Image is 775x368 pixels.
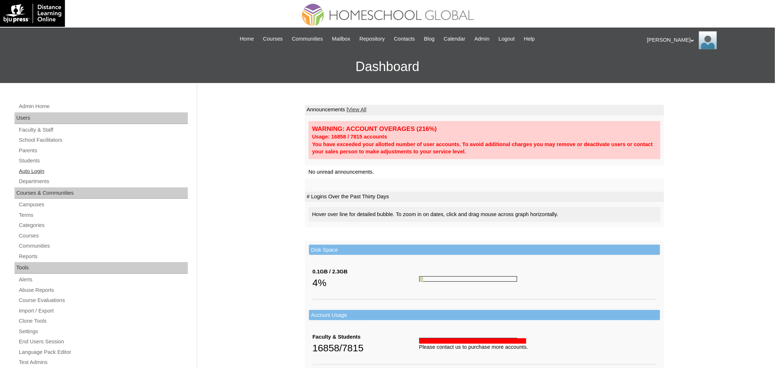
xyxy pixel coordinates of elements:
[329,35,354,43] a: Mailbox
[309,207,660,222] div: Hover over line for detailed bubble. To zoom in on dates, click and drag mouse across graph horiz...
[292,35,323,43] span: Communities
[313,268,419,276] div: 0.1GB / 2.3GB
[524,35,535,43] span: Help
[18,146,188,155] a: Parents
[647,31,768,49] div: [PERSON_NAME]
[18,241,188,251] a: Communities
[18,177,188,186] a: Departments
[18,337,188,346] a: End Users Session
[15,187,188,199] div: Courses & Communities
[309,245,660,255] td: Disk Space
[495,35,519,43] a: Logout
[499,35,515,43] span: Logout
[18,252,188,261] a: Reports
[263,35,283,43] span: Courses
[309,310,660,321] td: Account Usage
[440,35,469,43] a: Calendar
[259,35,286,43] a: Courses
[420,35,438,43] a: Blog
[305,165,664,179] td: No unread announcements.
[424,35,434,43] span: Blog
[305,105,664,115] td: Announcements |
[312,134,387,140] strong: Usage: 16858 / 7815 accounts
[313,333,419,341] div: Faculty & Students
[18,286,188,295] a: Abuse Reports
[419,343,656,351] div: Please contact us to purchase more accounts.
[18,136,188,145] a: School Facilitators
[18,221,188,230] a: Categories
[18,167,188,176] a: Auto Login
[312,125,657,133] div: WARNING: ACCOUNT OVERAGES (216%)
[18,275,188,284] a: Alerts
[18,102,188,111] a: Admin Home
[4,4,61,23] img: logo-white.png
[313,341,419,355] div: 16858/7815
[4,50,771,83] h3: Dashboard
[18,125,188,135] a: Faculty & Staff
[699,31,717,49] img: Ariane Ebuen
[18,327,188,336] a: Settings
[474,35,490,43] span: Admin
[332,35,351,43] span: Mailbox
[18,231,188,240] a: Courses
[18,200,188,209] a: Campuses
[520,35,539,43] a: Help
[471,35,493,43] a: Admin
[348,107,366,112] a: View All
[444,35,465,43] span: Calendar
[305,192,664,202] td: # Logins Over the Past Thirty Days
[18,211,188,220] a: Terms
[15,262,188,274] div: Tools
[313,276,419,290] div: 4%
[18,156,188,165] a: Students
[18,348,188,357] a: Language Pack Editor
[359,35,385,43] span: Repository
[18,306,188,315] a: Import / Export
[240,35,254,43] span: Home
[18,296,188,305] a: Course Evaluations
[394,35,415,43] span: Contacts
[312,141,657,156] div: You have exceeded your allotted number of user accounts. To avoid additional charges you may remo...
[356,35,388,43] a: Repository
[236,35,257,43] a: Home
[390,35,419,43] a: Contacts
[18,317,188,326] a: Clone Tools
[15,112,188,124] div: Users
[288,35,327,43] a: Communities
[18,358,188,367] a: Test Admins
